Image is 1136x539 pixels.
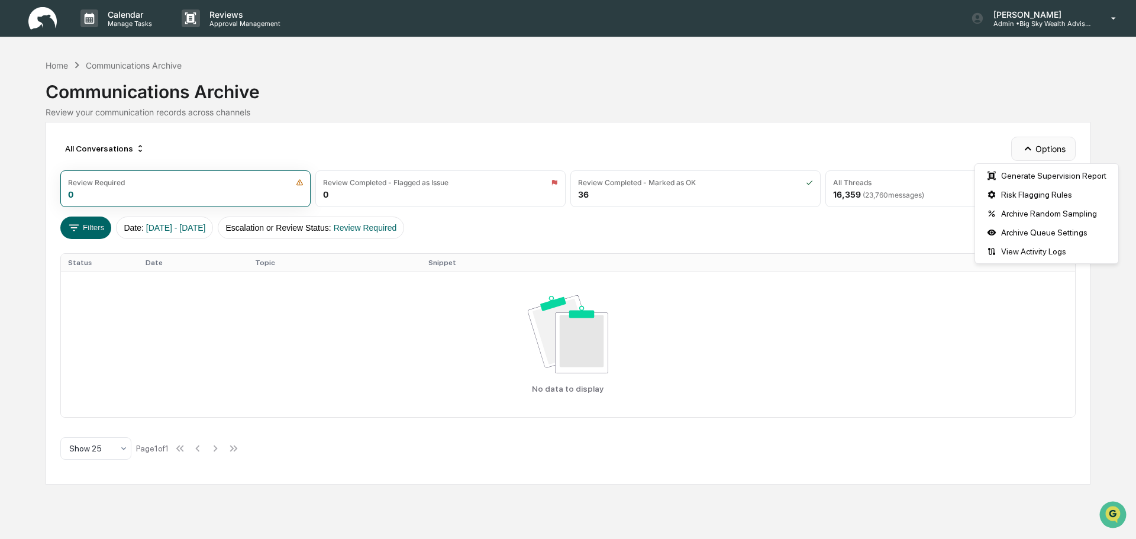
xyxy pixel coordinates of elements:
[98,9,158,20] p: Calendar
[528,295,608,373] img: No data available
[146,223,206,233] span: [DATE] - [DATE]
[863,191,924,199] span: ( 23,760 messages)
[200,9,286,20] p: Reviews
[68,189,73,199] div: 0
[98,20,158,28] p: Manage Tasks
[86,150,95,160] div: 🗄️
[86,60,182,70] div: Communications Archive
[296,179,304,186] img: icon
[248,254,421,272] th: Topic
[977,242,1116,261] div: View Activity Logs
[24,149,76,161] span: Preclearance
[974,163,1119,264] div: Options
[532,384,603,393] p: No data to display
[977,166,1116,185] div: Generate Supervision Report
[984,20,1094,28] p: Admin • Big Sky Wealth Advisors
[578,178,696,187] div: Review Completed - Marked as OK
[24,172,75,183] span: Data Lookup
[60,217,112,239] button: Filters
[40,91,194,102] div: Start new chat
[46,72,1090,102] div: Communications Archive
[40,102,150,112] div: We're available if you need us!
[138,254,248,272] th: Date
[833,178,872,187] div: All Threads
[118,201,143,209] span: Pylon
[12,150,21,160] div: 🖐️
[12,173,21,182] div: 🔎
[12,91,33,112] img: 1746055101610-c473b297-6a78-478c-a979-82029cc54cd1
[98,149,147,161] span: Attestations
[1098,500,1130,532] iframe: Open customer support
[1011,137,1076,160] button: Options
[334,223,397,233] span: Review Required
[421,254,1075,272] th: Snippet
[578,189,589,199] div: 36
[833,189,924,199] div: 16,359
[46,60,68,70] div: Home
[60,139,150,158] div: All Conversations
[61,254,138,272] th: Status
[200,20,286,28] p: Approval Management
[7,144,81,166] a: 🖐️Preclearance
[977,204,1116,223] div: Archive Random Sampling
[46,107,1090,117] div: Review your communication records across channels
[984,9,1094,20] p: [PERSON_NAME]
[551,179,558,186] img: icon
[81,144,151,166] a: 🗄️Attestations
[977,223,1116,242] div: Archive Queue Settings
[28,7,57,30] img: logo
[218,217,404,239] button: Escalation or Review Status:Review Required
[12,25,215,44] p: How can we help?
[323,189,328,199] div: 0
[977,185,1116,204] div: Risk Flagging Rules
[7,167,79,188] a: 🔎Data Lookup
[323,178,448,187] div: Review Completed - Flagged as Issue
[68,178,125,187] div: Review Required
[806,179,813,186] img: icon
[136,444,169,453] div: Page 1 of 1
[83,200,143,209] a: Powered byPylon
[116,217,213,239] button: Date:[DATE] - [DATE]
[201,94,215,108] button: Start new chat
